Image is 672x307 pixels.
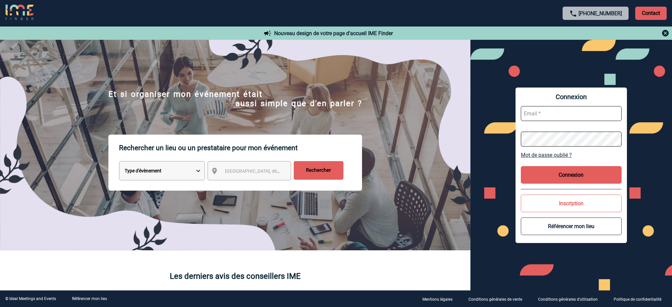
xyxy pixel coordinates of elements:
img: call-24-px.png [569,10,577,18]
a: Référencer mon lieu [72,296,107,301]
a: Conditions générales d'utilisation [533,296,608,302]
p: Rechercher un lieu ou un prestataire pour mon événement [119,135,362,161]
a: Mentions légales [417,296,463,302]
p: Conditions générales d'utilisation [538,297,598,302]
input: Rechercher [294,161,343,180]
a: Mot de passe oublié ? [521,152,622,158]
a: Politique de confidentialité [608,296,672,302]
button: Connexion [521,166,622,184]
span: [GEOGRAPHIC_DATA], département, région... [225,168,317,174]
span: Connexion [521,93,622,101]
p: Politique de confidentialité [614,297,661,302]
button: Inscription [521,195,622,212]
p: Mentions légales [422,297,453,302]
a: Conditions générales de vente [463,296,533,302]
p: Contact [635,7,667,20]
a: [PHONE_NUMBER] [579,10,622,17]
button: Référencer mon lieu [521,217,622,235]
p: Conditions générales de vente [468,297,522,302]
input: Email * [521,106,622,121]
div: © Ideal Meetings and Events [5,296,56,301]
